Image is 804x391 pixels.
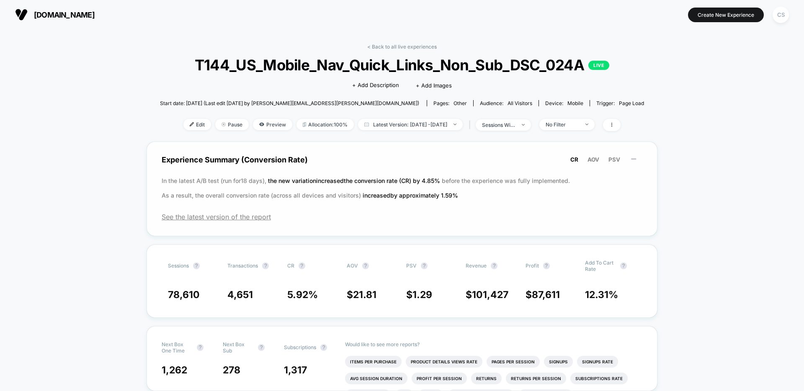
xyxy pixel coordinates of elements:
[466,289,508,301] span: $
[480,100,532,106] div: Audience:
[416,82,452,89] span: + Add Images
[268,177,442,184] span: the new variation increased the conversion rate (CR) by 4.85 %
[454,100,467,106] span: other
[568,156,581,163] button: CR
[406,262,417,269] span: PSV
[168,262,189,269] span: Sessions
[508,100,532,106] span: All Visitors
[570,373,628,384] li: Subscriptions Rate
[367,44,437,50] a: < Back to all live experiences
[522,124,525,126] img: end
[421,262,428,269] button: ?
[162,150,642,169] span: Experience Summary (Conversion Rate)
[532,289,560,301] span: 87,611
[585,260,616,272] span: Add To Cart Rate
[193,262,200,269] button: ?
[406,289,432,301] span: $
[526,262,539,269] span: Profit
[433,100,467,106] div: Pages:
[585,123,588,125] img: end
[363,192,458,199] span: increased by approximately 1.59 %
[606,156,623,163] button: PSV
[577,356,618,368] li: Signups Rate
[303,122,306,127] img: rebalance
[262,262,269,269] button: ?
[472,289,508,301] span: 101,427
[162,173,642,203] p: In the latest A/B test (run for 18 days), before the experience was fully implemented. As a resul...
[296,119,354,130] span: Allocation: 100%
[284,344,316,350] span: Subscriptions
[183,119,211,130] span: Edit
[34,10,95,19] span: [DOMAIN_NAME]
[223,341,254,354] span: Next Box Sub
[688,8,764,22] button: Create New Experience
[222,122,226,126] img: end
[190,122,194,126] img: edit
[467,119,476,131] span: |
[162,213,642,221] span: See the latest version of the report
[353,289,376,301] span: 21.81
[258,344,265,351] button: ?
[364,122,369,126] img: calendar
[506,373,566,384] li: Returns Per Session
[544,356,573,368] li: Signups
[585,289,618,301] span: 12.31 %
[197,344,204,351] button: ?
[345,341,642,347] p: Would like to see more reports?
[320,344,327,351] button: ?
[466,262,487,269] span: Revenue
[619,100,644,106] span: Page Load
[253,119,292,130] span: Preview
[588,156,599,163] span: AOV
[299,262,305,269] button: ?
[223,364,240,376] span: 278
[215,119,249,130] span: Pause
[162,364,187,376] span: 1,262
[471,373,502,384] li: Returns
[546,121,579,128] div: No Filter
[596,100,644,106] div: Trigger:
[347,289,376,301] span: $
[227,262,258,269] span: Transactions
[287,262,294,269] span: CR
[284,364,307,376] span: 1,317
[345,356,402,368] li: Items Per Purchase
[287,289,318,301] span: 5.92 %
[570,156,578,163] span: CR
[543,262,550,269] button: ?
[773,7,789,23] div: CS
[588,61,609,70] p: LIVE
[168,289,200,301] span: 78,610
[362,262,369,269] button: ?
[160,100,419,106] span: Start date: [DATE] (Last edit [DATE] by [PERSON_NAME][EMAIL_ADDRESS][PERSON_NAME][DOMAIN_NAME])
[585,156,602,163] button: AOV
[162,341,193,354] span: Next Box One Time
[487,356,540,368] li: Pages Per Session
[347,262,358,269] span: AOV
[526,289,560,301] span: $
[15,8,28,21] img: Visually logo
[345,373,407,384] li: Avg Session Duration
[227,289,253,301] span: 4,651
[406,356,482,368] li: Product Details Views Rate
[412,289,432,301] span: 1.29
[491,262,497,269] button: ?
[539,100,590,106] span: Device:
[620,262,627,269] button: ?
[567,100,583,106] span: mobile
[358,119,463,130] span: Latest Version: [DATE] - [DATE]
[454,123,456,125] img: end
[352,81,399,90] span: + Add Description
[608,156,620,163] span: PSV
[13,8,97,21] button: [DOMAIN_NAME]
[482,122,515,128] div: sessions with impression
[412,373,467,384] li: Profit Per Session
[770,6,791,23] button: CS
[184,56,620,74] span: T144_US_Mobile_Nav_Quick_Links_Non_Sub_DSC_024A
